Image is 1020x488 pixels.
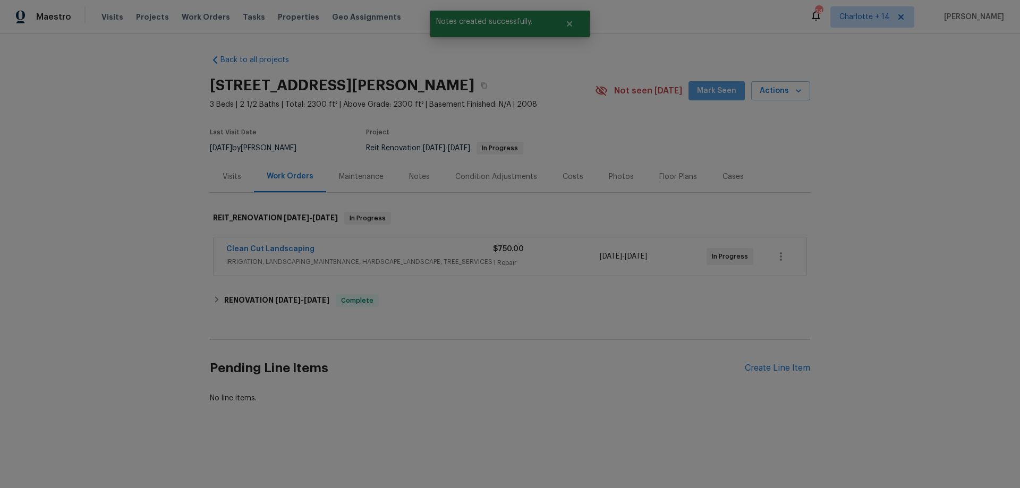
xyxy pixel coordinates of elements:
span: Reit Renovation [366,144,523,152]
span: [PERSON_NAME] [940,12,1004,22]
div: by [PERSON_NAME] [210,142,309,155]
span: Visits [101,12,123,22]
span: [DATE] [423,144,445,152]
div: Visits [223,172,241,182]
h6: RENOVATION [224,294,329,307]
span: Tasks [243,13,265,21]
h6: REIT_RENOVATION [213,212,338,225]
span: In Progress [478,145,522,151]
div: No line items. [210,393,810,404]
span: - [284,214,338,221]
span: - [275,296,329,304]
span: [DATE] [448,144,470,152]
span: [DATE] [312,214,338,221]
div: Maintenance [339,172,384,182]
span: $750.00 [493,245,524,253]
div: Photos [609,172,634,182]
span: [DATE] [275,296,301,304]
div: Work Orders [267,171,313,182]
span: [DATE] [304,296,329,304]
h2: Pending Line Items [210,344,745,393]
span: - [423,144,470,152]
span: Actions [760,84,802,98]
button: Close [552,13,587,35]
div: Cases [722,172,744,182]
div: Floor Plans [659,172,697,182]
span: Charlotte + 14 [839,12,890,22]
span: [DATE] [600,253,622,260]
div: REIT_RENOVATION [DATE]-[DATE]In Progress [210,201,810,235]
span: Notes created successfully. [430,11,552,33]
div: 249 [815,6,822,17]
span: [DATE] [625,253,647,260]
div: Create Line Item [745,363,810,373]
span: Last Visit Date [210,129,257,135]
button: Copy Address [474,76,494,95]
button: Actions [751,81,810,101]
span: In Progress [712,251,752,262]
span: [DATE] [284,214,309,221]
span: 3 Beds | 2 1/2 Baths | Total: 2300 ft² | Above Grade: 2300 ft² | Basement Finished: N/A | 2008 [210,99,595,110]
a: Clean Cut Landscaping [226,245,314,253]
span: Complete [337,295,378,306]
div: RENOVATION [DATE]-[DATE]Complete [210,288,810,313]
span: Not seen [DATE] [614,85,682,96]
div: Condition Adjustments [455,172,537,182]
span: Maestro [36,12,71,22]
span: Work Orders [182,12,230,22]
span: Properties [278,12,319,22]
span: Projects [136,12,169,22]
span: - [600,251,647,262]
div: Notes [409,172,430,182]
span: Project [366,129,389,135]
div: 1 Repair [493,258,600,268]
span: [DATE] [210,144,232,152]
span: Geo Assignments [332,12,401,22]
span: In Progress [345,213,390,224]
a: Back to all projects [210,55,312,65]
h2: [STREET_ADDRESS][PERSON_NAME] [210,80,474,91]
span: IRRIGATION, LANDSCAPING_MAINTENANCE, HARDSCAPE_LANDSCAPE, TREE_SERVICES [226,256,493,267]
div: Costs [563,172,583,182]
button: Mark Seen [688,81,745,101]
span: Mark Seen [697,84,736,98]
